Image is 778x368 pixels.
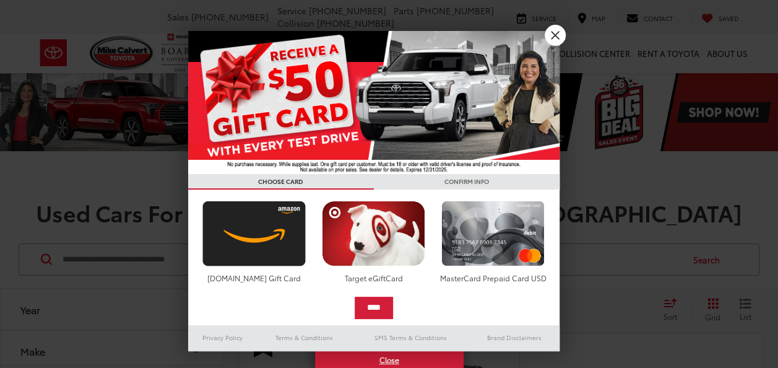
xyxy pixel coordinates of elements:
a: Privacy Policy [188,330,257,345]
a: Brand Disclaimers [469,330,560,345]
img: targetcard.png [319,201,428,266]
h3: CHOOSE CARD [188,174,374,190]
img: mastercard.png [438,201,548,266]
div: Target eGiftCard [319,273,428,283]
div: MasterCard Prepaid Card USD [438,273,548,283]
img: amazoncard.png [199,201,309,266]
div: [DOMAIN_NAME] Gift Card [199,273,309,283]
a: SMS Terms & Conditions [352,330,469,345]
img: 55838_top_625864.jpg [188,31,560,174]
a: Terms & Conditions [257,330,352,345]
h3: CONFIRM INFO [374,174,560,190]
